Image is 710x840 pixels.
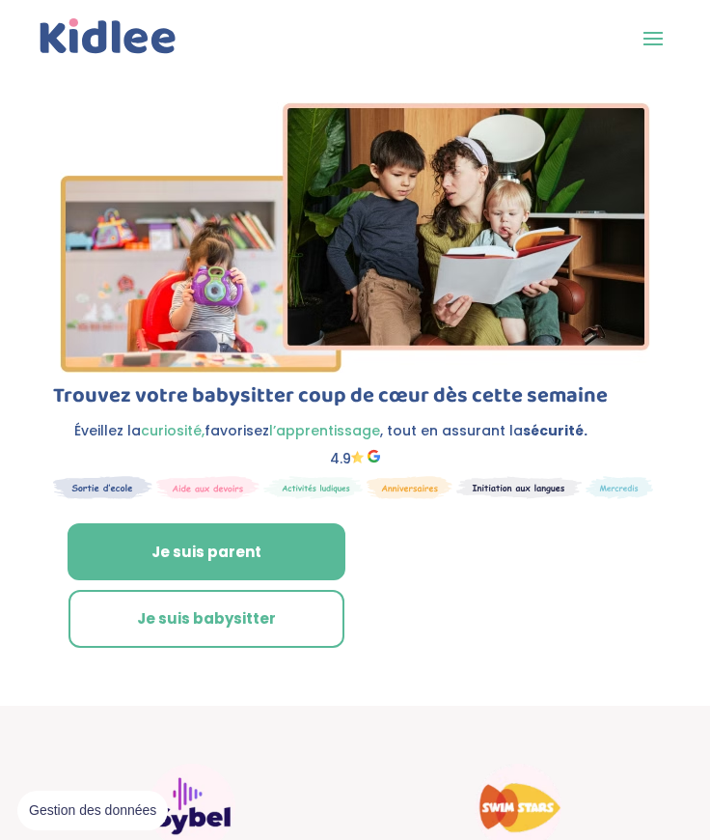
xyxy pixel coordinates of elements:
a: Je suis babysitter [68,590,344,648]
img: Atelier thematique [456,476,582,499]
img: Mercredi [263,476,363,499]
a: Je suis parent [68,523,345,581]
img: Sortie decole [53,476,151,499]
img: Thematique [586,476,653,499]
img: Anniversaire [367,476,452,499]
img: weekends [156,476,259,499]
button: Gestion des données [17,791,168,831]
p: 4.9 [53,448,657,471]
p: Éveillez la favorisez , tout en assurant la [53,420,608,443]
picture: Group 8-2 [60,358,650,378]
span: l’apprentissage [269,421,380,440]
span: Gestion des données [29,802,156,820]
span: curiosité, [141,421,205,440]
h1: Trouvez votre babysitter coup de cœur dès cette semaine [53,382,608,420]
strong: sécurité. [523,421,587,440]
